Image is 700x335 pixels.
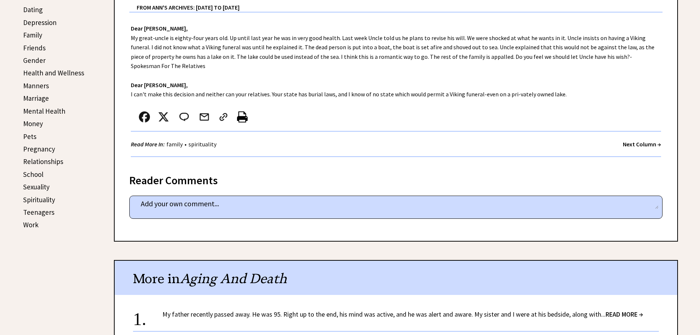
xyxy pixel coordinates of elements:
[23,94,49,103] a: Marriage
[23,107,65,115] a: Mental Health
[23,208,54,217] a: Teenagers
[23,220,39,229] a: Work
[23,81,49,90] a: Manners
[158,111,169,122] img: x_small.png
[115,13,677,164] div: My great-uncle is eighty-four years old. Up until last year he was in very good health. Last week...
[178,111,190,122] img: message_round%202.png
[162,310,643,318] a: My father recently passed away. He was 95. Right up to the end, his mind was active, and he was a...
[23,132,36,141] a: Pets
[606,310,643,318] span: READ MORE →
[623,140,661,148] a: Next Column →
[23,18,57,27] a: Depression
[23,195,55,204] a: Spirituality
[131,81,188,89] strong: Dear [PERSON_NAME],
[23,43,46,52] a: Friends
[23,5,43,14] a: Dating
[180,270,287,287] span: Aging And Death
[131,140,218,149] div: •
[23,68,84,77] a: Health and Wellness
[187,140,218,148] a: spirituality
[23,145,55,153] a: Pregnancy
[237,111,248,122] img: printer%20icon.png
[23,170,43,179] a: School
[133,310,162,323] div: 1.
[23,31,42,39] a: Family
[218,111,229,122] img: link_02.png
[23,157,63,166] a: Relationships
[131,25,188,32] strong: Dear [PERSON_NAME],
[115,261,677,295] div: More in
[199,111,210,122] img: mail.png
[165,140,184,148] a: family
[23,56,46,65] a: Gender
[23,182,50,191] a: Sexuality
[23,119,43,128] a: Money
[131,140,165,148] strong: Read More In:
[139,111,150,122] img: facebook.png
[129,172,663,184] div: Reader Comments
